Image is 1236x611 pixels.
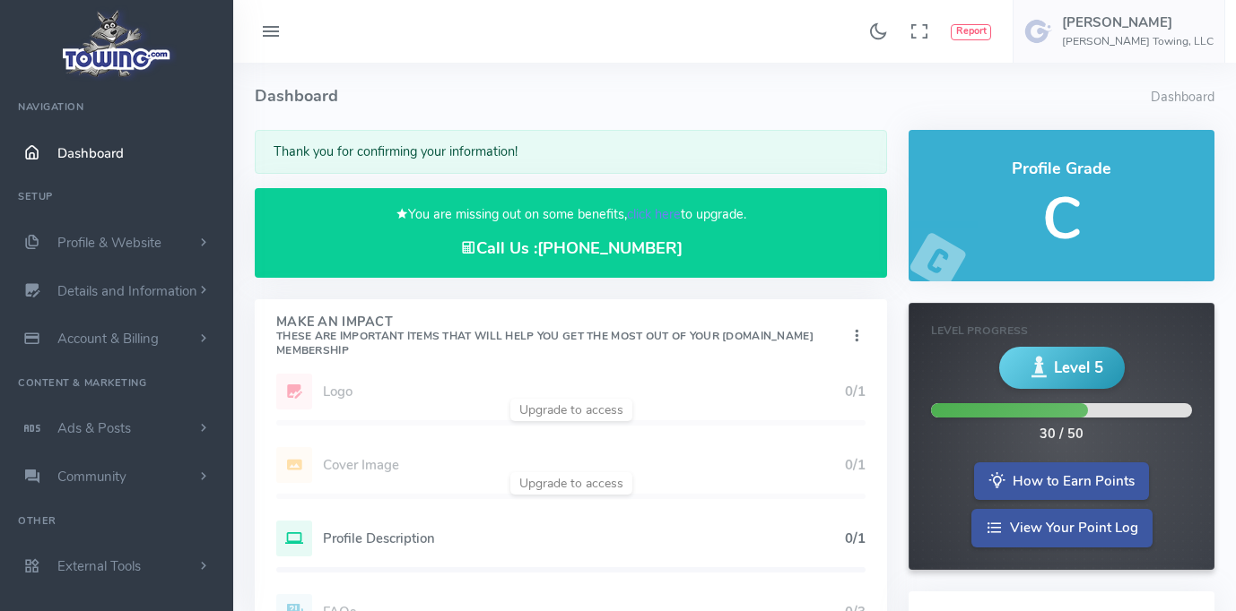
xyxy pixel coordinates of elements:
span: Details and Information [57,282,197,300]
h6: [PERSON_NAME] Towing, LLC [1062,36,1214,47]
span: Community [57,468,126,486]
small: These are important items that will help you get the most out of your [DOMAIN_NAME] Membership [276,329,814,357]
span: Ads & Posts [57,419,131,437]
a: How to Earn Points [974,462,1149,501]
img: user-image [1024,17,1053,46]
h4: Dashboard [255,63,1151,130]
h5: [PERSON_NAME] [1062,15,1214,30]
span: External Tools [57,557,141,575]
span: Level 5 [1054,357,1103,379]
h5: Profile Description [323,531,845,546]
span: Account & Billing [57,330,159,348]
h4: Make An Impact [276,315,848,358]
h5: 0/1 [845,531,866,546]
a: click here [627,205,681,223]
h4: Profile Grade [930,160,1193,178]
h5: C [930,187,1193,251]
li: Dashboard [1151,88,1214,108]
img: logo [57,5,178,82]
a: [PHONE_NUMBER] [537,237,683,259]
a: View Your Point Log [971,509,1153,547]
div: 30 / 50 [1040,425,1084,444]
h4: Call Us : [276,239,866,258]
span: Profile & Website [57,234,161,252]
span: Dashboard [57,144,124,162]
p: You are missing out on some benefits, to upgrade. [276,204,866,225]
h6: Level Progress [931,325,1192,337]
div: Thank you for confirming your information! [255,130,887,174]
button: Report [951,24,991,40]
